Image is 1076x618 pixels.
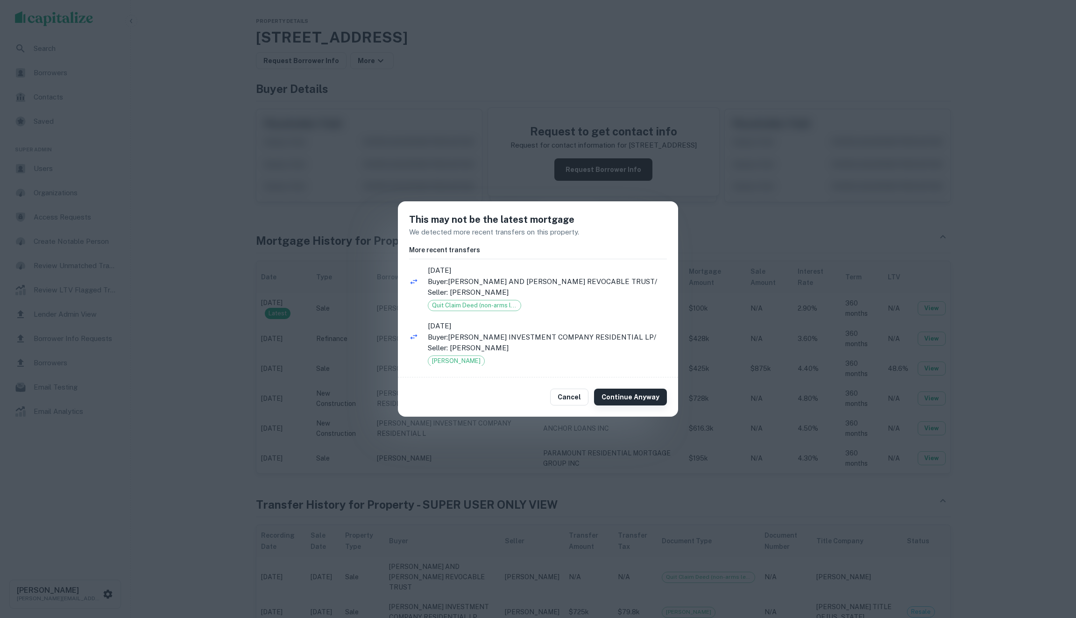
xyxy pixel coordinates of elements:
iframe: Chat Widget [1029,543,1076,588]
p: We detected more recent transfers on this property. [409,227,667,238]
p: Buyer: [PERSON_NAME] INVESTMENT COMPANY RESIDENTIAL LP / Seller: [PERSON_NAME] [428,332,667,354]
div: Grant Deed [428,355,485,367]
p: Buyer: [PERSON_NAME] AND [PERSON_NAME] REVOCABLE TRUST / Seller: [PERSON_NAME] [428,276,667,298]
div: Quit Claim Deed (non-arms length) [428,300,521,311]
h6: More recent transfers [409,245,667,255]
button: Cancel [550,389,588,405]
span: [DATE] [428,265,667,276]
span: Quit Claim Deed (non-arms length) [428,301,521,310]
button: Continue Anyway [594,389,667,405]
span: [PERSON_NAME] [428,356,484,366]
span: [DATE] [428,320,667,332]
h5: This may not be the latest mortgage [409,213,667,227]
